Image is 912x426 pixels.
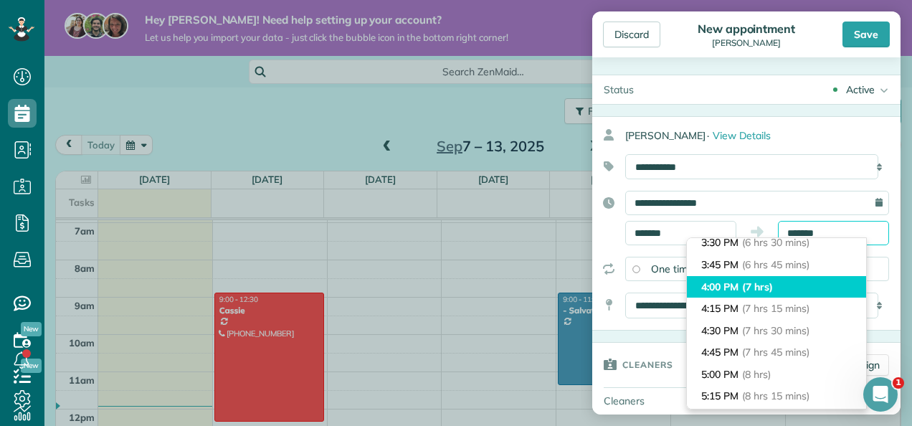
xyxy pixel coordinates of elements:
div: Status [592,75,645,104]
span: (7 hrs 45 mins) [742,346,809,359]
li: 4:15 PM [687,298,866,320]
li: 4:45 PM [687,341,866,364]
li: 5:00 PM [687,364,866,386]
span: (7 hrs 30 mins) [742,324,809,337]
span: · [707,129,709,142]
li: 4:00 PM [687,276,866,298]
li: 3:45 PM [687,254,866,276]
span: (6 hrs 30 mins) [742,236,809,249]
span: View Details [713,129,771,142]
div: Active [846,82,875,97]
div: [PERSON_NAME] [625,123,901,148]
li: 4:30 PM [687,320,866,342]
span: (6 hrs 45 mins) [742,258,809,271]
li: 5:15 PM [687,385,866,407]
span: New [21,322,42,336]
div: Save [842,22,890,47]
iframe: Intercom live chat [863,377,898,412]
div: New appointment [693,22,799,36]
span: 1 [893,377,904,389]
span: One time [651,262,693,275]
span: (7 hrs) [742,280,773,293]
h3: Cleaners [622,343,673,386]
div: Discard [603,22,660,47]
span: (7 hrs 15 mins) [742,302,809,315]
span: (8 hrs 15 mins) [742,389,809,402]
li: 3:30 PM [687,232,866,254]
div: [PERSON_NAME] [693,38,799,48]
div: Cleaners [592,388,693,414]
span: (8 hrs) [742,368,771,381]
input: One time [632,266,640,273]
